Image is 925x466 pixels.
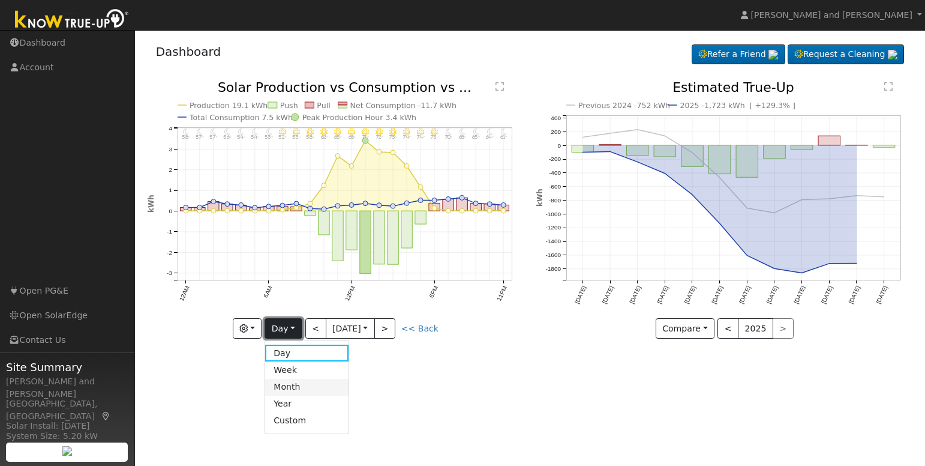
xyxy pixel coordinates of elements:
[265,345,349,362] a: Day
[349,203,354,208] circle: onclick=""
[249,136,260,140] p: 54°
[487,128,493,135] i: 10PM - Clear
[180,136,191,140] p: 58°
[363,201,368,206] circle: onclick=""
[473,201,478,206] circle: onclick=""
[418,198,423,203] circle: onclick=""
[873,145,896,147] rect: onclick=""
[545,265,561,272] text: -1800
[473,128,479,135] i: 9PM - Clear
[854,261,859,266] circle: onclick=""
[446,208,451,213] circle: onclick=""
[238,203,243,208] circle: onclick=""
[501,208,506,213] circle: onclick=""
[211,208,215,213] circle: onclick=""
[169,166,172,173] text: 2
[376,128,383,135] i: 2PM - Clear
[457,198,467,211] rect: onclick=""
[62,446,72,456] img: retrieve
[169,208,172,214] text: 0
[322,183,326,188] circle: onclick=""
[197,128,203,135] i: 1AM - Clear
[294,201,299,206] circle: onclick=""
[791,145,813,150] rect: onclick=""
[388,211,398,264] rect: onclick=""
[680,101,795,110] text: 2025 -1,723 kWh [ +129.3% ]
[768,50,778,59] img: retrieve
[167,229,172,235] text: -1
[772,267,777,271] circle: onclick=""
[167,270,172,276] text: -3
[711,285,725,304] text: [DATE]
[457,136,468,140] p: 68°
[235,136,247,140] p: 54°
[415,136,427,140] p: 74°
[545,211,561,217] text: -1000
[197,205,202,210] circle: onclick=""
[263,207,274,211] rect: onclick=""
[221,136,233,140] p: 56°
[335,154,340,159] circle: onclick=""
[263,136,274,140] p: 53°
[629,285,642,304] text: [DATE]
[238,128,244,135] i: 4AM - Clear
[391,150,395,155] circle: onclick=""
[663,171,668,176] circle: onclick=""
[218,80,471,95] text: Solar Production vs Consumption vs ...
[820,285,834,304] text: [DATE]
[332,211,343,261] rect: onclick=""
[627,145,649,156] rect: onclick=""
[446,128,452,135] i: 7PM - Clear
[549,169,561,176] text: -400
[498,136,509,140] p: 61°
[404,164,409,169] circle: onclick=""
[484,204,495,211] rect: onclick=""
[277,207,287,211] rect: onclick=""
[751,10,912,20] span: [PERSON_NAME] and [PERSON_NAME]
[635,160,640,165] circle: onclick=""
[765,285,779,304] text: [DATE]
[349,164,354,169] circle: onclick=""
[211,128,217,135] i: 2AM - Clear
[608,150,612,154] circle: onclick=""
[429,136,440,140] p: 73°
[221,204,232,211] rect: onclick=""
[401,324,439,333] a: << Back
[446,197,451,202] circle: onclick=""
[572,145,594,153] rect: onclick=""
[580,135,585,140] circle: onclick=""
[305,318,326,339] button: <
[183,205,188,210] circle: onclick=""
[417,128,424,135] i: 5PM - Clear
[536,189,544,207] text: kWh
[663,134,668,139] circle: onclick=""
[418,185,423,190] circle: onclick=""
[224,208,229,213] circle: onclick=""
[578,101,670,110] text: Previous 2024 -752 kWh
[401,136,413,140] p: 74°
[501,203,506,208] circle: onclick=""
[545,225,561,231] text: -1200
[318,211,329,235] rect: onclick=""
[304,211,315,216] rect: onclick=""
[431,128,438,135] i: 6PM - Clear
[827,196,832,201] circle: onclick=""
[308,207,313,211] circle: onclick=""
[374,318,395,339] button: >
[377,150,382,154] circle: onclick=""
[290,136,302,140] p: 53°
[294,205,299,210] circle: onclick=""
[656,318,715,339] button: Compare
[362,128,369,135] i: 1PM - Clear
[764,145,786,159] rect: onclick=""
[253,205,257,210] circle: onclick=""
[307,128,314,135] i: 9AM - Clear
[265,396,349,413] a: Year
[404,201,409,206] circle: onclick=""
[545,252,561,259] text: -1600
[470,136,482,140] p: 65°
[302,113,416,122] text: Peak Production Hour 3.4 kWh
[495,285,508,302] text: 11PM
[848,285,861,304] text: [DATE]
[549,156,561,163] text: -200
